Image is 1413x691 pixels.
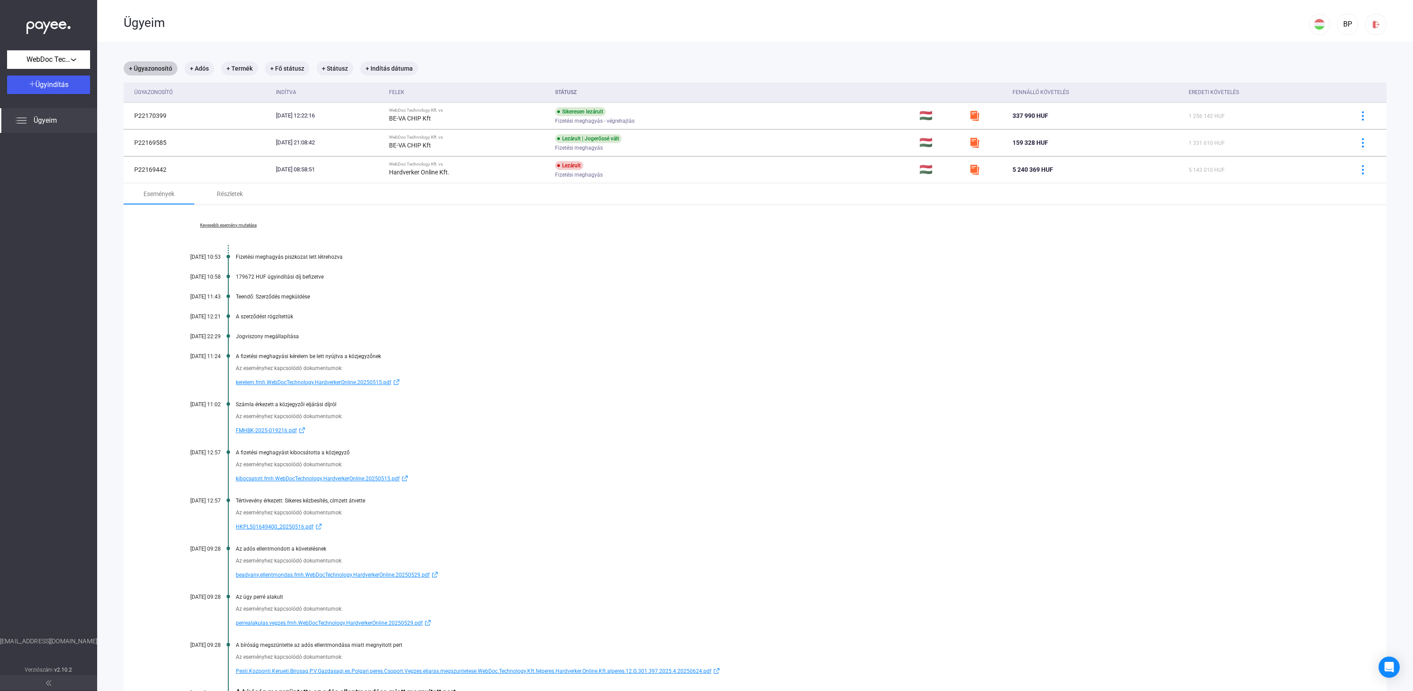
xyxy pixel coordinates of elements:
[236,521,314,532] span: HKPL501649400_20250516.pdf
[276,87,296,98] div: Indítva
[236,425,1342,436] a: FMHBK-2025-019216.pdfexternal-link-blue
[1189,87,1342,98] div: Eredeti követelés
[711,668,722,674] img: external-link-blue
[555,143,603,153] span: Fizetési meghagyás
[16,115,26,126] img: list.svg
[236,666,711,676] span: Pesti.Kozponti.Kerueti.Birosag.P.V.Gazdasagi.es.Polgari.peres.Csoport.Vegzes.eljaras.megszuntetes...
[430,571,440,578] img: external-link-blue
[555,107,606,116] div: Sikeresen lezárult
[134,87,173,98] div: Ügyazonosító
[1189,87,1239,98] div: Eredeti követelés
[144,189,174,199] div: Események
[969,110,980,121] img: szamlazzhu-mini
[46,680,51,686] img: arrow-double-left-grey.svg
[54,667,72,673] strong: v2.10.2
[124,15,1309,30] div: Ügyeim
[389,87,548,98] div: Felek
[236,460,1342,469] div: Az eseményhez kapcsolódó dokumentumok:
[236,473,1342,484] a: kibocsatott.fmh.WebDocTechnology.HardverkerOnline.20250515.pdfexternal-link-blue
[236,377,1342,388] a: kerelem.fmh.WebDocTechnology.HardverkerOnline.20250515.pdfexternal-link-blue
[236,377,391,388] span: kerelem.fmh.WebDocTechnology.HardverkerOnline.20250515.pdf
[1189,167,1225,173] span: 5 143 010 HUF
[168,498,221,504] div: [DATE] 12:57
[236,401,1342,408] div: Számla érkezett a közjegyzői eljárási díjról
[236,294,1342,300] div: Teendő: Szerződés megküldése
[236,521,1342,532] a: HKPL501649400_20250516.pdfexternal-link-blue
[1340,19,1355,30] div: BP
[124,129,272,156] td: P22169585
[236,618,1342,628] a: perrealakulas.vegzes.fmh.WebDocTechnology.HardverkerOnline.20250529.pdfexternal-link-blue
[168,294,221,300] div: [DATE] 11:43
[969,137,980,148] img: szamlazzhu-mini
[276,165,382,174] div: [DATE] 08:58:51
[317,61,353,76] mat-chip: + Státusz
[236,618,423,628] span: perrealakulas.vegzes.fmh.WebDocTechnology.HardverkerOnline.20250529.pdf
[236,594,1342,600] div: Az ügy perré alakult
[389,169,450,176] strong: Hardverker Online Kft.
[124,102,272,129] td: P22170399
[168,333,221,340] div: [DATE] 22:29
[168,401,221,408] div: [DATE] 11:02
[236,254,1342,260] div: Fizetési meghagyás piszkozat lett létrehozva
[389,87,404,98] div: Felek
[1337,14,1358,35] button: BP
[236,449,1342,456] div: A fizetési meghagyást kibocsátotta a közjegyző
[168,642,221,648] div: [DATE] 09:28
[26,16,71,34] img: white-payee-white-dot.svg
[236,570,1342,580] a: beadvany.ellentmondas.fmh.WebDocTechnology.HardverkerOnline.20250529.pdfexternal-link-blue
[276,87,382,98] div: Indítva
[35,80,68,89] span: Ügyindítás
[423,619,433,626] img: external-link-blue
[236,425,297,436] span: FMHBK-2025-019216.pdf
[221,61,258,76] mat-chip: + Termék
[389,108,548,113] div: WebDoc Technology Kft. vs
[1013,112,1048,119] span: 337 990 HUF
[1358,111,1368,121] img: more-blue
[236,604,1342,613] div: Az eseményhez kapcsolódó dokumentumok:
[391,379,402,385] img: external-link-blue
[552,83,915,102] th: Státusz
[1314,19,1325,30] img: HU
[34,115,57,126] span: Ügyeim
[916,156,966,183] td: 🇭🇺
[168,313,221,320] div: [DATE] 12:21
[236,570,430,580] span: beadvany.ellentmondas.fmh.WebDocTechnology.HardverkerOnline.20250529.pdf
[555,161,583,170] div: Lezárult
[168,353,221,359] div: [DATE] 11:24
[1189,140,1225,146] span: 1 331 610 HUF
[236,508,1342,517] div: Az eseményhez kapcsolódó dokumentumok:
[217,189,243,199] div: Részletek
[26,54,71,65] span: WebDoc Technology Kft.
[400,475,410,482] img: external-link-blue
[168,594,221,600] div: [DATE] 09:28
[168,546,221,552] div: [DATE] 09:28
[236,653,1342,661] div: Az eseményhez kapcsolódó dokumentumok:
[389,142,431,149] strong: BE-VA CHIP Kft
[236,364,1342,373] div: Az eseményhez kapcsolódó dokumentumok:
[236,274,1342,280] div: 179672 HUF ügyindítási díj befizetve
[1013,139,1048,146] span: 159 328 HUF
[236,333,1342,340] div: Jogviszony megállapítása
[1379,657,1400,678] div: Open Intercom Messenger
[236,498,1342,504] div: Tértivevény érkezett: Sikeres kézbesítés, címzett átvette
[236,313,1342,320] div: A szerződést rögzítettük
[236,473,400,484] span: kibocsatott.fmh.WebDocTechnology.HardverkerOnline.20250515.pdf
[555,134,622,143] div: Lezárult | Jogerőssé vált
[168,223,289,228] a: Kevesebb esemény mutatása
[236,556,1342,565] div: Az eseményhez kapcsolódó dokumentumok:
[389,162,548,167] div: WebDoc Technology Kft. vs
[124,61,178,76] mat-chip: + Ügyazonosító
[360,61,418,76] mat-chip: + Indítás dátuma
[168,274,221,280] div: [DATE] 10:58
[1353,160,1372,179] button: more-blue
[276,111,382,120] div: [DATE] 12:22:16
[29,81,35,87] img: plus-white.svg
[916,129,966,156] td: 🇭🇺
[1358,165,1368,174] img: more-blue
[555,116,635,126] span: Fizetési meghagyás - végrehajtás
[168,449,221,456] div: [DATE] 12:57
[1309,14,1330,35] button: HU
[236,412,1342,421] div: Az eseményhez kapcsolódó dokumentumok:
[297,427,307,434] img: external-link-blue
[1189,113,1225,119] span: 1 256 142 HUF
